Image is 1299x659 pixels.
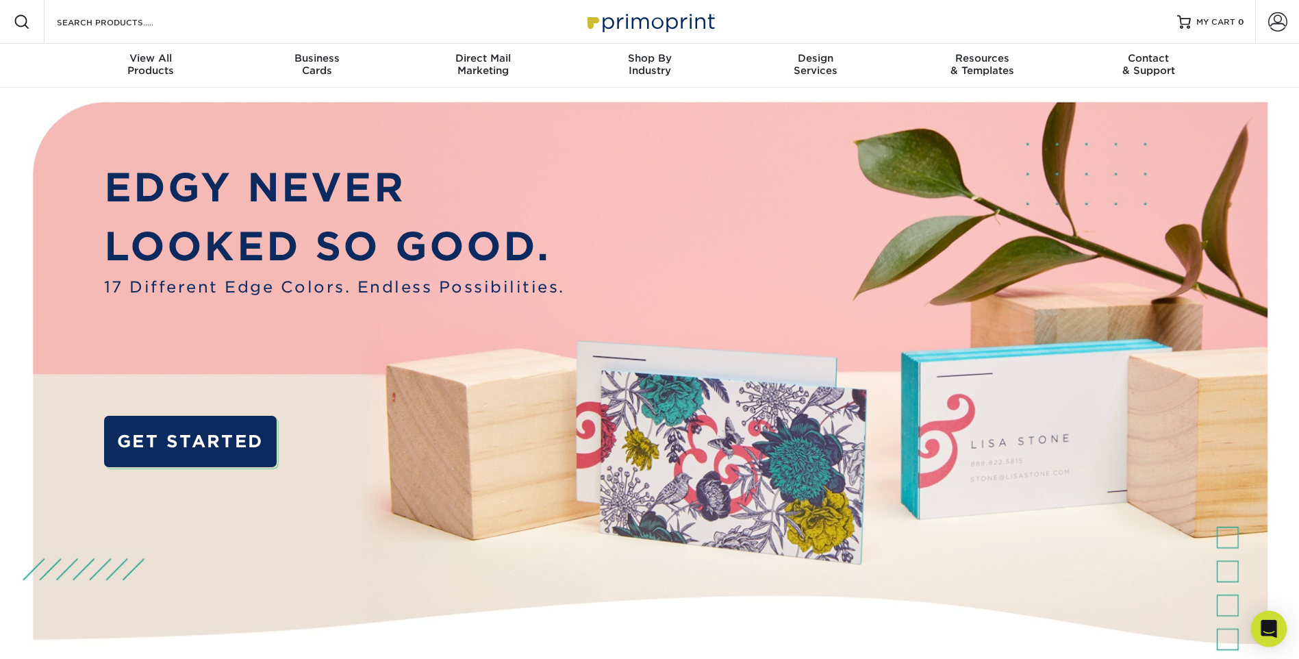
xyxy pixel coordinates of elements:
[234,52,400,77] div: Cards
[566,52,733,77] div: Industry
[899,52,1065,64] span: Resources
[68,44,234,88] a: View AllProducts
[899,52,1065,77] div: & Templates
[55,14,189,30] input: SEARCH PRODUCTS.....
[234,44,400,88] a: BusinessCards
[733,52,899,77] div: Services
[1238,17,1244,27] span: 0
[400,52,566,77] div: Marketing
[581,7,718,36] img: Primoprint
[104,416,277,467] a: GET STARTED
[400,44,566,88] a: Direct MailMarketing
[1065,52,1232,77] div: & Support
[733,52,899,64] span: Design
[104,217,565,275] p: LOOKED SO GOOD.
[566,44,733,88] a: Shop ByIndustry
[68,52,234,77] div: Products
[1251,611,1287,647] div: Open Intercom Messenger
[1065,52,1232,64] span: Contact
[733,44,899,88] a: DesignServices
[68,52,234,64] span: View All
[899,44,1065,88] a: Resources& Templates
[1196,16,1235,28] span: MY CART
[104,275,565,299] span: 17 Different Edge Colors. Endless Possibilities.
[400,52,566,64] span: Direct Mail
[234,52,400,64] span: Business
[104,158,565,216] p: EDGY NEVER
[1065,44,1232,88] a: Contact& Support
[566,52,733,64] span: Shop By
